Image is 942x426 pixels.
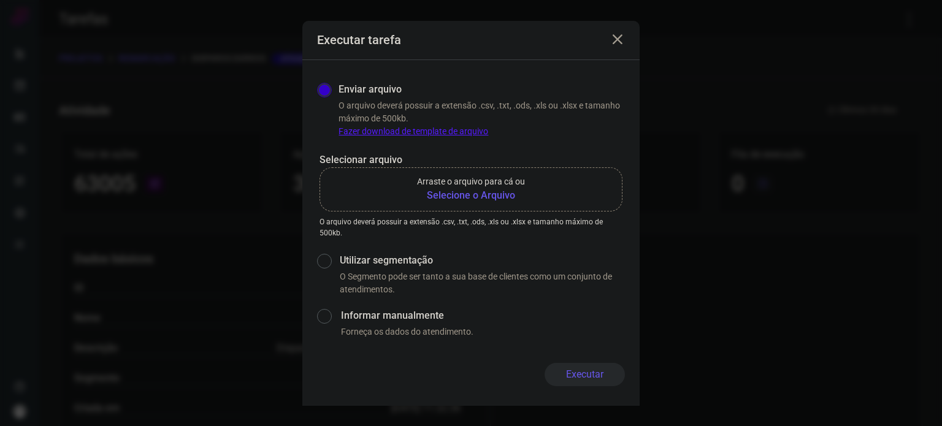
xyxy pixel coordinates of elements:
p: Arraste o arquivo para cá ou [417,175,525,188]
label: Utilizar segmentação [340,253,625,268]
p: Forneça os dados do atendimento. [341,325,625,338]
a: Fazer download de template de arquivo [339,126,488,136]
label: Informar manualmente [341,308,625,323]
p: Selecionar arquivo [320,153,622,167]
p: O Segmento pode ser tanto a sua base de clientes como um conjunto de atendimentos. [340,270,625,296]
b: Selecione o Arquivo [417,188,525,203]
button: Executar [545,363,625,386]
p: O arquivo deverá possuir a extensão .csv, .txt, .ods, .xls ou .xlsx e tamanho máximo de 500kb. [339,99,625,138]
p: O arquivo deverá possuir a extensão .csv, .txt, .ods, .xls ou .xlsx e tamanho máximo de 500kb. [320,216,622,238]
label: Enviar arquivo [339,82,402,97]
h3: Executar tarefa [317,32,401,47]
